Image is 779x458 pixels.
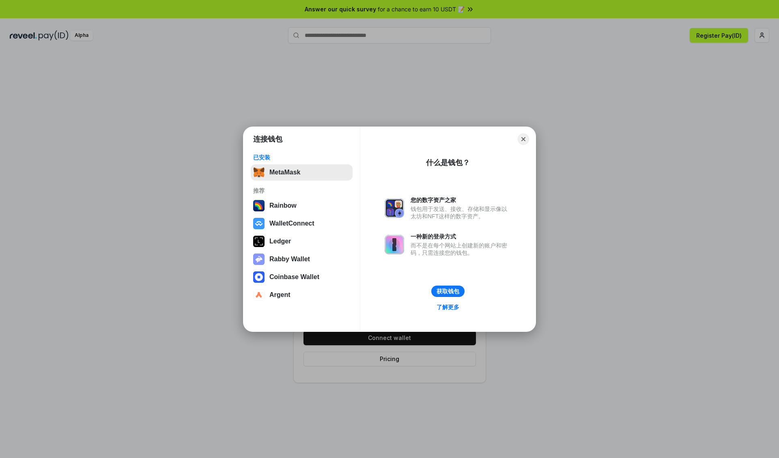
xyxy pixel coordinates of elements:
[253,154,350,161] div: 已安装
[253,236,265,247] img: svg+xml,%3Csvg%20xmlns%3D%22http%3A%2F%2Fwww.w3.org%2F2000%2Fsvg%22%20width%3D%2228%22%20height%3...
[411,196,511,204] div: 您的数字资产之家
[411,242,511,256] div: 而不是在每个网站上创建新的账户和密码，只需连接您的钱包。
[437,288,459,295] div: 获取钱包
[251,215,353,232] button: WalletConnect
[411,205,511,220] div: 钱包用于发送、接收、存储和显示像以太坊和NFT这样的数字资产。
[253,254,265,265] img: svg+xml,%3Csvg%20xmlns%3D%22http%3A%2F%2Fwww.w3.org%2F2000%2Fsvg%22%20fill%3D%22none%22%20viewBox...
[432,302,464,312] a: 了解更多
[269,169,300,176] div: MetaMask
[437,303,459,311] div: 了解更多
[253,134,282,144] h1: 连接钱包
[269,273,319,281] div: Coinbase Wallet
[269,202,297,209] div: Rainbow
[251,164,353,181] button: MetaMask
[251,233,353,249] button: Ledger
[253,218,265,229] img: svg+xml,%3Csvg%20width%3D%2228%22%20height%3D%2228%22%20viewBox%3D%220%200%2028%2028%22%20fill%3D...
[251,251,353,267] button: Rabby Wallet
[411,233,511,240] div: 一种新的登录方式
[431,286,465,297] button: 获取钱包
[269,256,310,263] div: Rabby Wallet
[253,167,265,178] img: svg+xml,%3Csvg%20fill%3D%22none%22%20height%3D%2233%22%20viewBox%3D%220%200%2035%2033%22%20width%...
[269,291,291,299] div: Argent
[385,235,404,254] img: svg+xml,%3Csvg%20xmlns%3D%22http%3A%2F%2Fwww.w3.org%2F2000%2Fsvg%22%20fill%3D%22none%22%20viewBox...
[385,198,404,218] img: svg+xml,%3Csvg%20xmlns%3D%22http%3A%2F%2Fwww.w3.org%2F2000%2Fsvg%22%20fill%3D%22none%22%20viewBox...
[251,287,353,303] button: Argent
[253,289,265,301] img: svg+xml,%3Csvg%20width%3D%2228%22%20height%3D%2228%22%20viewBox%3D%220%200%2028%2028%22%20fill%3D...
[253,187,350,194] div: 推荐
[251,198,353,214] button: Rainbow
[426,158,470,168] div: 什么是钱包？
[269,220,314,227] div: WalletConnect
[269,238,291,245] div: Ledger
[253,271,265,283] img: svg+xml,%3Csvg%20width%3D%2228%22%20height%3D%2228%22%20viewBox%3D%220%200%2028%2028%22%20fill%3D...
[253,200,265,211] img: svg+xml,%3Csvg%20width%3D%22120%22%20height%3D%22120%22%20viewBox%3D%220%200%20120%20120%22%20fil...
[518,133,529,145] button: Close
[251,269,353,285] button: Coinbase Wallet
